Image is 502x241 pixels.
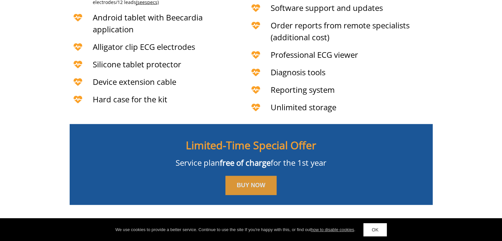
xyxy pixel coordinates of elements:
a: BUY NOW [225,176,277,195]
span: Software support and updates [271,2,383,13]
div: We use cookies to provide a better service. Continue to use the site If you're happy with this, o... [115,226,355,233]
span: Order reports from remote specialists (additional cost) [271,20,410,43]
span: Silicone tablet protector [93,59,181,70]
span: Limited-Time Special Offer [186,138,316,152]
span: Android tablet with Beecardia application [93,12,203,35]
span: Reporting system [271,84,335,95]
span: Device extension cable [93,76,176,87]
span: Diagnosis tools [271,67,325,78]
a: how to disable cookies [311,227,354,232]
span: for the 1st year [271,157,326,168]
span: BUY NOW [237,182,265,189]
span: Alligator clip ECG electrodes [93,41,195,52]
span: free of charge [220,157,271,168]
a: OK [363,223,386,236]
span: Unlimited storage [271,102,336,113]
span: Hard case for the kit [93,94,167,105]
span: Service plan [176,157,220,168]
span: Professional ECG viewer [271,49,358,60]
